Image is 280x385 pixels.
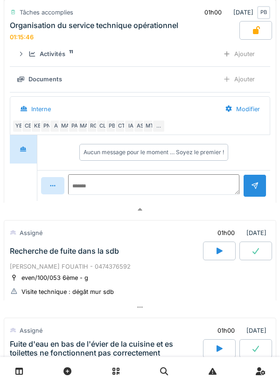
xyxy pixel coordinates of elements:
div: PA [68,120,81,133]
div: CL [96,120,109,133]
div: 01h00 [217,228,235,237]
div: Ajouter [215,71,263,88]
div: Visite technique : dégât mur sdb [21,287,114,296]
div: Assigné [20,228,42,237]
div: CT [115,120,128,133]
div: MA [59,120,72,133]
div: [DATE] [210,224,270,242]
div: [DATE] [210,322,270,339]
div: YE [12,120,25,133]
div: MT [143,120,156,133]
div: Aucun message pour le moment … Soyez le premier ! [84,148,224,157]
div: IA [124,120,137,133]
div: Assigné [20,326,42,335]
div: Modifier [217,100,268,118]
div: [PERSON_NAME] FOUATIH - 0474376592 [10,262,270,271]
div: Recherche de fuite dans la sdb [10,247,119,256]
div: … [152,120,165,133]
div: Interne [31,105,51,114]
div: even/100/053 6ème - g [21,273,88,282]
div: PB [257,6,270,19]
div: AS [133,120,147,133]
div: Documents [28,75,62,84]
div: KE [31,120,44,133]
summary: Activités11Ajouter [14,45,266,63]
div: 01h00 [204,8,222,17]
div: CB [21,120,35,133]
div: 01h00 [217,326,235,335]
div: Tâches accomplies [20,8,73,17]
div: Ajouter [215,45,263,63]
summary: DocumentsAjouter [14,71,266,88]
div: Activités [40,50,65,58]
div: RG [87,120,100,133]
div: 01:15:46 [10,34,34,41]
div: MA [77,120,91,133]
div: A [49,120,63,133]
div: Organisation du service technique opérationnel [10,21,178,30]
div: Fuite d'eau en bas de l'évier de la cuisine et es toilettes ne fonctionnent pas correctement [10,340,201,357]
div: PN [40,120,53,133]
div: [DATE] [196,4,270,21]
div: PB [105,120,119,133]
